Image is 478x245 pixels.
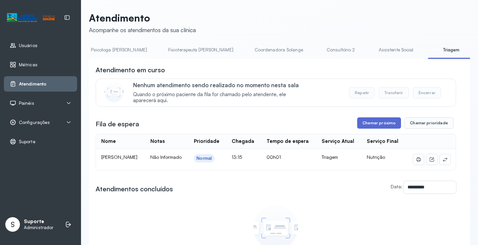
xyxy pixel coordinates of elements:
span: Configurações [19,120,50,125]
div: Serviço Atual [322,138,354,145]
div: Triagem [322,154,356,160]
a: Métricas [10,61,71,68]
span: Quando o próximo paciente da fila for chamado pelo atendente, ele aparecerá aqui. [133,92,309,104]
p: Atendimento [89,12,196,24]
p: Suporte [24,218,53,225]
h3: Atendimento em curso [96,65,165,75]
label: Data: [391,184,402,189]
a: Atendimento [10,81,71,87]
div: Tempo de espera [267,138,309,145]
a: Psicologa [PERSON_NAME] [84,44,154,55]
a: Fisioterapeuta [PERSON_NAME] [162,44,240,55]
span: Nutrição [367,154,385,160]
a: Consultório 2 [318,44,364,55]
a: Assistente Social [372,44,420,55]
span: Métricas [19,62,38,68]
h3: Fila de espera [96,119,139,129]
span: Suporte [19,139,36,145]
div: Nome [101,138,116,145]
div: Prioridade [194,138,219,145]
span: Painéis [19,100,34,106]
span: Atendimento [19,81,46,87]
span: Não Informado [150,154,182,160]
div: Notas [150,138,165,145]
a: Coordenadora Solange [248,44,310,55]
div: Serviço Final [367,138,398,145]
span: 00h01 [267,154,281,160]
button: Chamar próximo [357,117,401,129]
div: Normal [197,155,212,161]
span: [PERSON_NAME] [101,154,137,160]
p: Nenhum atendimento sendo realizado no momento nesta sala [133,82,309,89]
h3: Atendimentos concluídos [96,184,173,194]
img: Imagem de CalloutCard [104,82,124,102]
div: Chegada [232,138,254,145]
button: Encerrar [413,87,441,98]
button: Transferir [379,87,409,98]
button: Chamar prioridade [404,117,453,129]
span: 13:15 [232,154,242,160]
a: Triagem [428,44,474,55]
p: Administrador [24,225,53,230]
a: Usuários [10,42,71,49]
button: Repetir [349,87,375,98]
span: Usuários [19,43,38,48]
img: Logotipo do estabelecimento [7,12,55,23]
div: Acompanhe os atendimentos da sua clínica [89,27,196,33]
